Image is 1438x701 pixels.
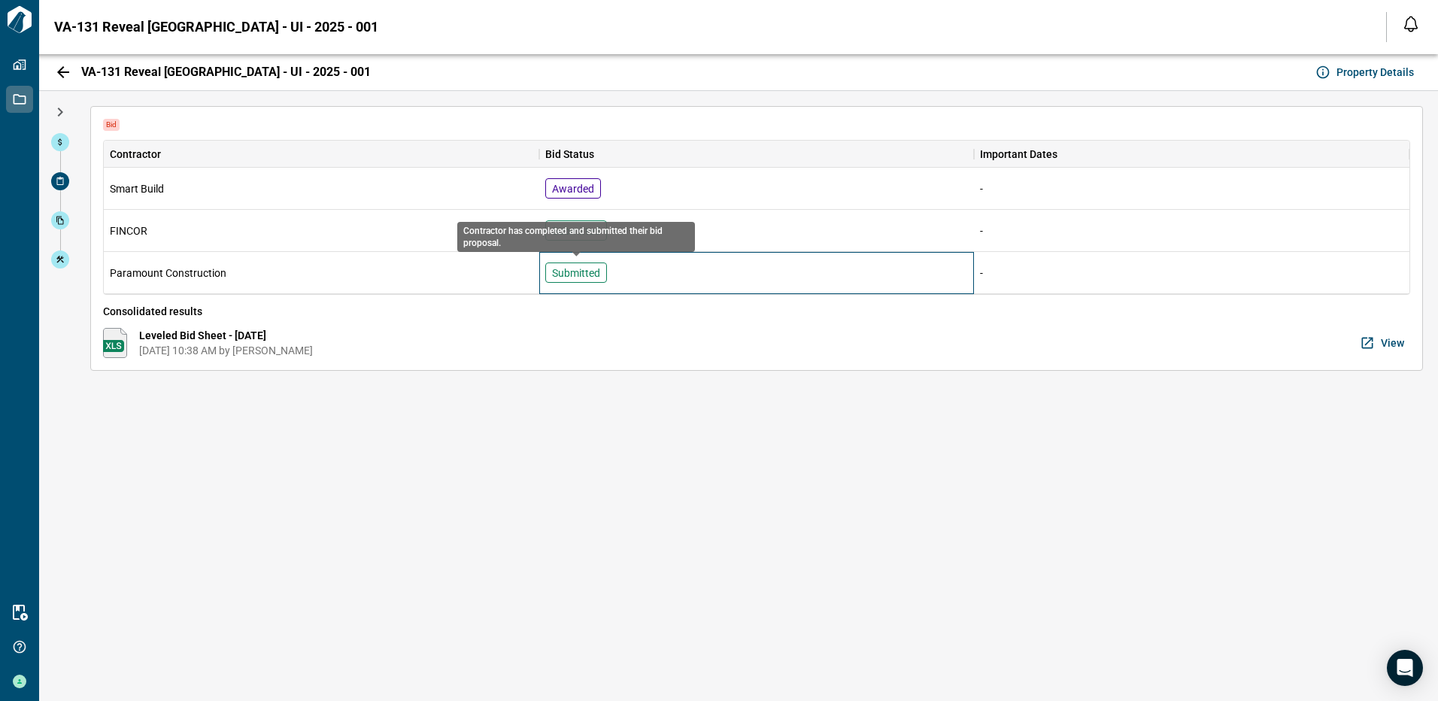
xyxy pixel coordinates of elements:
div: Submitted [545,262,607,283]
button: Property Details [1312,60,1420,84]
span: Paramount Construction [110,266,226,281]
div: Important Dates [980,141,1057,168]
span: Leveled Bid Sheet - [DATE] [139,328,313,343]
span: - [980,225,983,237]
button: View [1357,328,1410,358]
div: Contractor [110,141,161,168]
span: FINCOR [110,223,147,238]
span: VA-131 Reveal [GEOGRAPHIC_DATA] - UI - 2025 - 001 [81,65,371,80]
button: Open notification feed [1399,12,1423,36]
span: [DATE] 10:38 AM by [PERSON_NAME] [139,343,313,358]
span: View [1381,335,1404,350]
div: Important Dates [974,141,1409,168]
span: - [980,267,983,279]
span: Property Details [1336,65,1414,80]
div: Awarded [545,178,601,199]
div: Contractor [104,141,539,168]
span: Consolidated results [103,304,1410,319]
div: Open Intercom Messenger [1387,650,1423,686]
span: Smart Build [110,181,164,196]
div: Bid Status [545,141,594,168]
div: Submitted [545,220,607,241]
img: https://docs.google.com/spreadsheets/d/1ysm6w7vTD9IQm9L62bA5K__AwDAcbSotKYLOWwpeEj4 [103,328,127,358]
span: - [980,183,983,195]
span: VA-131 Reveal [GEOGRAPHIC_DATA] - UI - 2025 - 001 [54,20,378,35]
div: Bid Status [539,141,975,168]
span: Bid [103,119,120,131]
span: Contractor has completed and submitted their bid proposal. [463,226,663,248]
